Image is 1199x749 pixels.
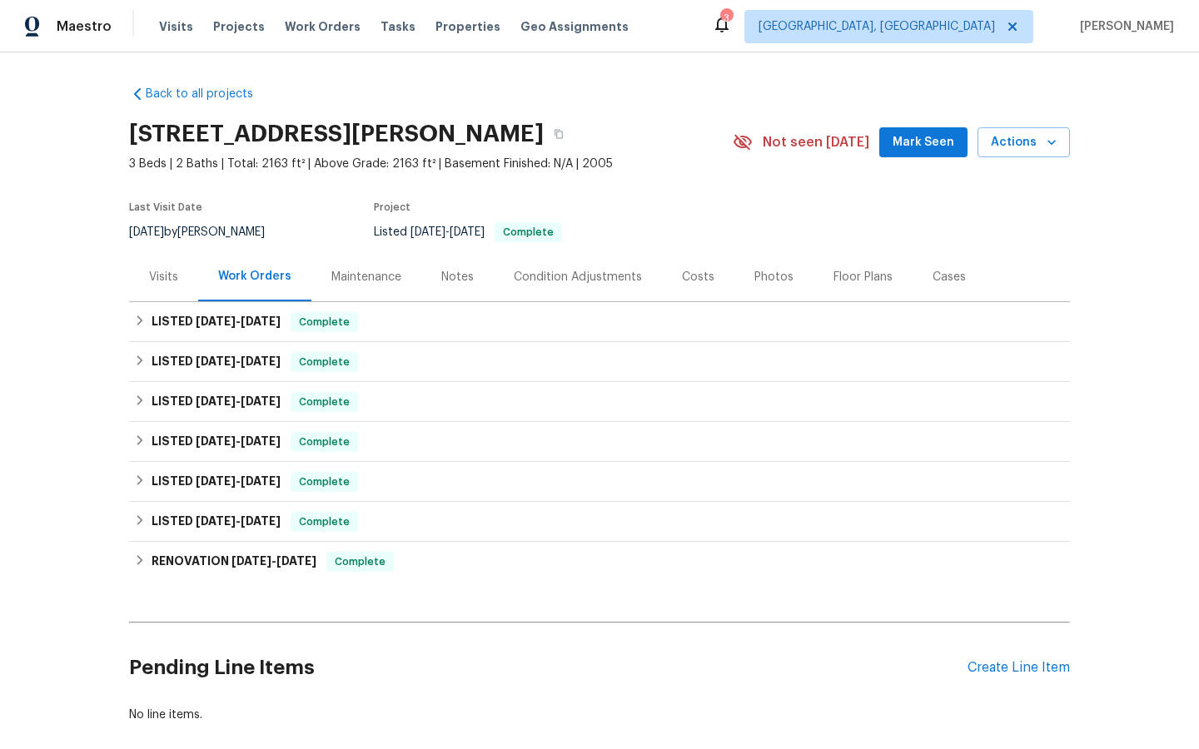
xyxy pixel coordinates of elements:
div: LISTED [DATE]-[DATE]Complete [129,422,1070,462]
a: Back to all projects [129,86,289,102]
span: [DATE] [241,315,281,327]
span: [DATE] [450,226,485,238]
span: Projects [213,18,265,35]
div: LISTED [DATE]-[DATE]Complete [129,382,1070,422]
span: Complete [292,474,356,490]
button: Actions [978,127,1070,158]
div: LISTED [DATE]-[DATE]Complete [129,302,1070,342]
div: RENOVATION [DATE]-[DATE]Complete [129,542,1070,582]
span: [GEOGRAPHIC_DATA], [GEOGRAPHIC_DATA] [759,18,995,35]
h6: RENOVATION [152,552,316,572]
span: [DATE] [129,226,164,238]
div: LISTED [DATE]-[DATE]Complete [129,502,1070,542]
span: Actions [991,132,1057,153]
span: Tasks [381,21,415,32]
span: [DATE] [276,555,316,567]
h6: LISTED [152,512,281,532]
span: Listed [374,226,562,238]
span: [DATE] [196,475,236,487]
span: Complete [292,394,356,410]
span: [DATE] [231,555,271,567]
h6: LISTED [152,312,281,332]
span: [DATE] [196,355,236,367]
span: [DATE] [196,315,236,327]
span: 3 Beds | 2 Baths | Total: 2163 ft² | Above Grade: 2163 ft² | Basement Finished: N/A | 2005 [129,156,733,172]
div: Create Line Item [968,660,1070,676]
div: Floor Plans [833,269,893,285]
span: Complete [496,227,560,237]
span: Properties [435,18,500,35]
span: [PERSON_NAME] [1073,18,1174,35]
span: Complete [292,513,356,530]
span: [DATE] [241,355,281,367]
span: [DATE] [241,515,281,527]
span: [DATE] [241,395,281,407]
div: Photos [754,269,794,285]
span: Maestro [57,18,112,35]
span: - [410,226,485,238]
div: Notes [441,269,474,285]
h6: LISTED [152,392,281,412]
span: - [196,435,281,447]
span: [DATE] [196,515,236,527]
button: Mark Seen [879,127,968,158]
div: Costs [682,269,714,285]
span: Complete [292,314,356,330]
span: - [231,555,316,567]
span: Geo Assignments [520,18,629,35]
span: Last Visit Date [129,202,202,212]
span: - [196,475,281,487]
span: Complete [328,553,392,570]
span: Not seen [DATE] [763,134,869,151]
div: Cases [933,269,966,285]
div: Condition Adjustments [514,269,642,285]
span: Work Orders [285,18,361,35]
div: Maintenance [331,269,401,285]
span: Project [374,202,410,212]
h6: LISTED [152,472,281,492]
div: LISTED [DATE]-[DATE]Complete [129,342,1070,382]
span: - [196,395,281,407]
button: Copy Address [544,119,574,149]
span: [DATE] [196,435,236,447]
div: 3 [720,10,732,27]
h6: LISTED [152,432,281,452]
div: LISTED [DATE]-[DATE]Complete [129,462,1070,502]
span: Mark Seen [893,132,954,153]
span: Visits [159,18,193,35]
span: [DATE] [410,226,445,238]
h2: [STREET_ADDRESS][PERSON_NAME] [129,126,544,142]
span: Complete [292,434,356,450]
span: [DATE] [241,435,281,447]
div: by [PERSON_NAME] [129,222,285,242]
span: [DATE] [196,395,236,407]
span: - [196,355,281,367]
h6: LISTED [152,352,281,372]
div: No line items. [129,707,1070,723]
h2: Pending Line Items [129,629,968,707]
div: Visits [149,269,178,285]
span: [DATE] [241,475,281,487]
span: - [196,515,281,527]
span: Complete [292,354,356,370]
div: Work Orders [218,268,291,285]
span: - [196,315,281,327]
